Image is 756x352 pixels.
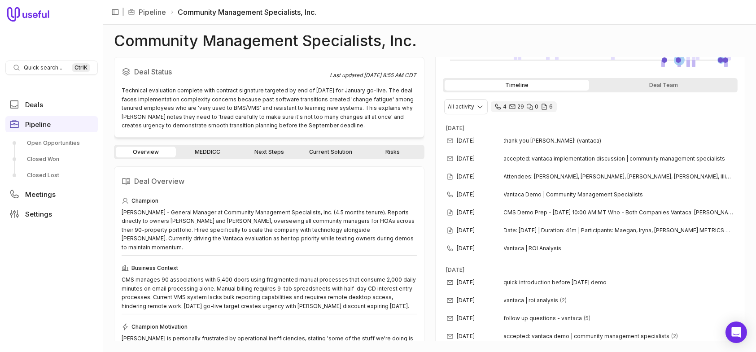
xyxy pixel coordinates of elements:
div: Timeline [445,80,590,91]
span: Settings [25,211,52,217]
h2: Deal Overview [122,174,417,188]
a: MEDDICC [178,147,238,157]
span: Quick search... [24,64,62,71]
a: Settings [5,206,98,222]
div: [PERSON_NAME] - General Manager at Community Management Specialists, Inc. (4.5 months tenure). Re... [122,208,417,252]
div: Technical evaluation complete with contract signature targeted by end of [DATE] for January go-li... [122,86,417,130]
time: [DATE] [457,227,475,234]
a: Pipeline [139,7,166,17]
span: 5 emails in thread [584,315,591,322]
div: Open Intercom Messenger [725,322,747,343]
span: 2 emails in thread [672,333,678,340]
time: [DATE] 8:55 AM CDT [364,72,417,78]
time: [DATE] [457,155,475,162]
span: accepted: vantaca demo | community management specialists [504,333,670,340]
time: [DATE] [457,333,475,340]
time: [DATE] [457,191,475,198]
span: accepted: vantaca implementation discussion | community management specialists [504,155,725,162]
time: [DATE] [457,279,475,286]
span: Date: [DATE] | Duration: 41m | Participants: Maegan, Iryna, [PERSON_NAME] METRICS 90 associations... [504,227,734,234]
time: [DATE] [457,297,475,304]
span: CMS Demo Prep - [DATE] 10:00 AM MT Who - Both Companies Vantaca: [PERSON_NAME] (AE), @[PERSON_NAM... [504,209,734,216]
span: Deals [25,101,43,108]
span: quick introduction before [DATE] demo [504,279,607,286]
div: CMS manages 90 associations with 5,400 doors using fragmented manual processes that consume 2,000... [122,275,417,310]
span: vantaca | roi analysis [504,297,559,304]
button: Collapse sidebar [109,5,122,19]
span: Vantaca | ROI Analysis [504,245,724,252]
span: Meetings [25,191,56,198]
span: Attendees: [PERSON_NAME], [PERSON_NAME], [PERSON_NAME], [PERSON_NAME], Illiana (Biz development) ... [504,173,734,180]
div: Last updated [330,72,417,79]
time: [DATE] [457,137,475,144]
span: 2 emails in thread [560,297,567,304]
a: Open Opportunities [5,136,98,150]
li: Community Management Specialists, Inc. [170,7,316,17]
span: follow up questions - vantaca [504,315,582,322]
h2: Deal Status [122,65,330,79]
a: Overview [116,147,176,157]
a: Risks [363,147,423,157]
div: Deal Team [591,80,736,91]
a: Deals [5,96,98,113]
kbd: Ctrl K [72,63,90,72]
a: Closed Lost [5,168,98,183]
a: Pipeline [5,116,98,132]
a: Current Solution [301,147,361,157]
time: [DATE] [446,266,465,273]
a: Meetings [5,186,98,202]
a: Closed Won [5,152,98,166]
span: | [122,7,124,17]
div: 4 calls and 29 email threads [491,101,557,112]
a: Next Steps [239,147,299,157]
div: Champion Motivation [122,322,417,332]
h1: Community Management Specialists, Inc. [114,35,417,46]
time: [DATE] [446,125,465,131]
time: [DATE] [457,245,475,252]
time: [DATE] [457,173,475,180]
div: Pipeline submenu [5,136,98,183]
div: Business Context [122,263,417,274]
time: [DATE] [457,209,475,216]
span: Vantaca Demo | Community Management Specialists [504,191,724,198]
time: [DATE] [457,315,475,322]
span: Pipeline [25,121,51,128]
span: thank you [PERSON_NAME]! (vantaca) [504,137,602,144]
div: Champion [122,196,417,206]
